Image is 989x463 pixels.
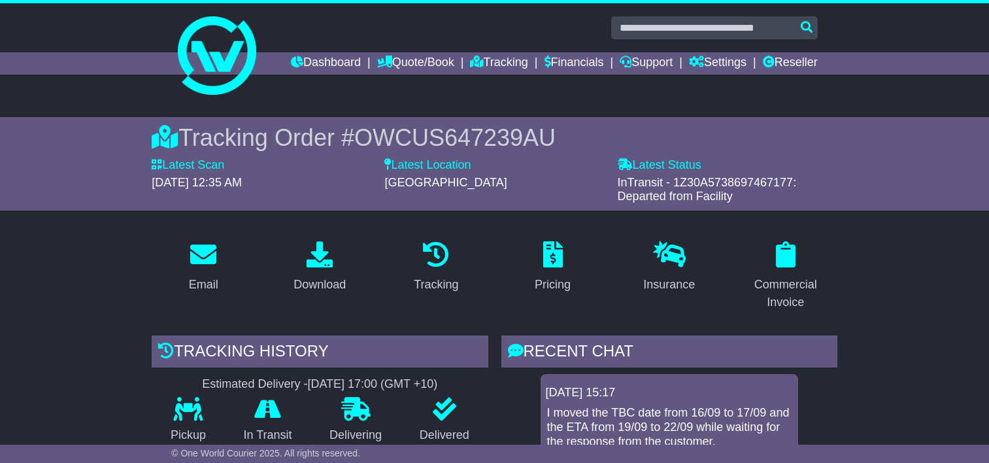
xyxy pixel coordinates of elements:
[152,428,225,443] p: Pickup
[354,124,556,151] span: OWCUS647239AU
[189,276,218,294] div: Email
[546,386,793,400] div: [DATE] 15:17
[743,276,829,311] div: Commercial Invoice
[225,428,311,443] p: In Transit
[152,158,224,173] label: Latest Scan
[618,158,701,173] label: Latest Status
[285,237,354,298] a: Download
[635,237,703,298] a: Insurance
[152,377,488,392] div: Estimated Delivery -
[152,335,488,371] div: Tracking history
[405,237,467,298] a: Tracking
[414,276,458,294] div: Tracking
[377,52,454,75] a: Quote/Book
[620,52,673,75] a: Support
[401,428,488,443] p: Delivered
[643,276,695,294] div: Insurance
[734,237,837,316] a: Commercial Invoice
[310,428,401,443] p: Delivering
[470,52,528,75] a: Tracking
[526,237,579,298] a: Pricing
[501,335,837,371] div: RECENT CHAT
[293,276,346,294] div: Download
[180,237,227,298] a: Email
[291,52,361,75] a: Dashboard
[384,158,471,173] label: Latest Location
[384,176,507,189] span: [GEOGRAPHIC_DATA]
[547,406,792,449] p: I moved the TBC date from 16/09 to 17/09 and the ETA from 19/09 to 22/09 while waiting for the re...
[171,448,360,458] span: © One World Courier 2025. All rights reserved.
[689,52,746,75] a: Settings
[307,377,437,392] div: [DATE] 17:00 (GMT +10)
[535,276,571,294] div: Pricing
[152,124,837,152] div: Tracking Order #
[763,52,818,75] a: Reseller
[545,52,604,75] a: Financials
[618,176,797,203] span: InTransit - 1Z30A5738697467177: Departed from Facility
[152,176,242,189] span: [DATE] 12:35 AM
